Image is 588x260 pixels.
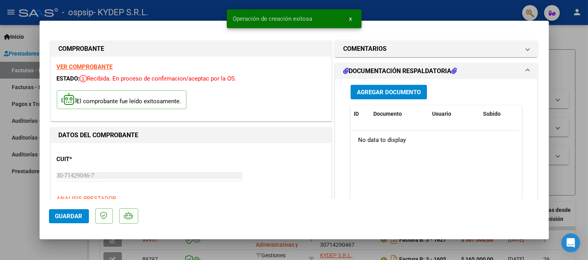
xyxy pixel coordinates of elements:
div: Open Intercom Messenger [561,233,580,252]
div: No data to display [351,131,519,150]
button: Agregar Documento [351,85,427,99]
span: x [349,15,352,22]
p: CUIT [57,155,138,164]
span: ID [354,111,359,117]
span: Operación de creación exitosa [233,15,313,23]
datatable-header-cell: Usuario [429,106,480,122]
span: Documento [373,111,402,117]
span: Guardar [55,213,83,220]
h1: DOCUMENTACIÓN RESPALDATORIA [343,66,457,76]
div: DOCUMENTACIÓN RESPALDATORIA [335,79,537,241]
datatable-header-cell: Subido [480,106,519,122]
mat-expansion-panel-header: COMENTARIOS [335,41,537,57]
strong: COMPROBANTE [59,45,105,52]
h1: COMENTARIOS [343,44,387,54]
p: El comprobante fue leído exitosamente. [57,90,186,109]
button: x [343,12,358,26]
span: Agregar Documento [357,89,421,96]
datatable-header-cell: Documento [370,106,429,122]
span: ANALISIS PRESTADOR [57,195,116,202]
span: Usuario [432,111,451,117]
span: ESTADO: [57,75,80,82]
datatable-header-cell: ID [351,106,370,122]
a: VER COMPROBANTE [57,63,113,70]
mat-expansion-panel-header: DOCUMENTACIÓN RESPALDATORIA [335,63,537,79]
span: Subido [483,111,501,117]
button: Guardar [49,209,89,223]
strong: DATOS DEL COMPROBANTE [59,131,139,139]
span: Recibida. En proceso de confirmacion/aceptac por la OS. [80,75,237,82]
